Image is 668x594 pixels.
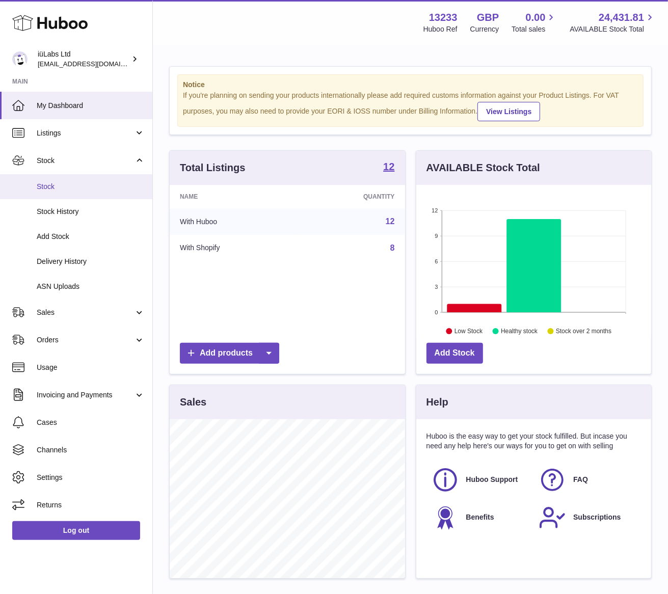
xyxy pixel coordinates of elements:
[180,395,206,409] h3: Sales
[435,233,438,239] text: 9
[170,185,297,208] th: Name
[383,161,394,174] a: 12
[390,244,395,252] a: 8
[477,11,499,24] strong: GBP
[570,24,656,34] span: AVAILABLE Stock Total
[12,521,140,539] a: Log out
[37,182,145,192] span: Stock
[383,161,394,172] strong: 12
[599,11,644,24] span: 24,431.81
[37,390,134,400] span: Invoicing and Payments
[37,156,134,166] span: Stock
[429,11,458,24] strong: 13233
[37,500,145,510] span: Returns
[512,11,557,34] a: 0.00 Total sales
[297,185,405,208] th: Quantity
[501,328,538,335] text: Healthy stock
[12,51,28,67] img: info@iulabs.co
[512,24,557,34] span: Total sales
[37,232,145,241] span: Add Stock
[432,504,529,531] a: Benefits
[435,258,438,264] text: 6
[526,11,546,24] span: 0.00
[37,282,145,291] span: ASN Uploads
[426,431,642,451] p: Huboo is the easy way to get your stock fulfilled. But incase you need any help here's our ways f...
[170,235,297,261] td: With Shopify
[426,395,448,409] h3: Help
[423,24,458,34] div: Huboo Ref
[432,466,529,494] a: Huboo Support
[37,445,145,455] span: Channels
[38,49,129,69] div: iüLabs Ltd
[435,309,438,315] text: 0
[470,24,499,34] div: Currency
[183,80,638,90] strong: Notice
[435,284,438,290] text: 3
[573,475,588,484] span: FAQ
[466,512,494,522] span: Benefits
[573,512,621,522] span: Subscriptions
[37,363,145,372] span: Usage
[477,102,540,121] a: View Listings
[180,343,279,364] a: Add products
[386,217,395,226] a: 12
[426,161,540,175] h3: AVAILABLE Stock Total
[556,328,611,335] text: Stock over 2 months
[37,128,134,138] span: Listings
[183,91,638,121] div: If you're planning on sending your products internationally please add required customs informati...
[539,466,636,494] a: FAQ
[539,504,636,531] a: Subscriptions
[37,473,145,482] span: Settings
[37,257,145,266] span: Delivery History
[570,11,656,34] a: 24,431.81 AVAILABLE Stock Total
[466,475,518,484] span: Huboo Support
[37,335,134,345] span: Orders
[432,207,438,213] text: 12
[37,207,145,217] span: Stock History
[38,60,150,68] span: [EMAIL_ADDRESS][DOMAIN_NAME]
[37,308,134,317] span: Sales
[180,161,246,175] h3: Total Listings
[426,343,483,364] a: Add Stock
[454,328,483,335] text: Low Stock
[170,208,297,235] td: With Huboo
[37,418,145,427] span: Cases
[37,101,145,111] span: My Dashboard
